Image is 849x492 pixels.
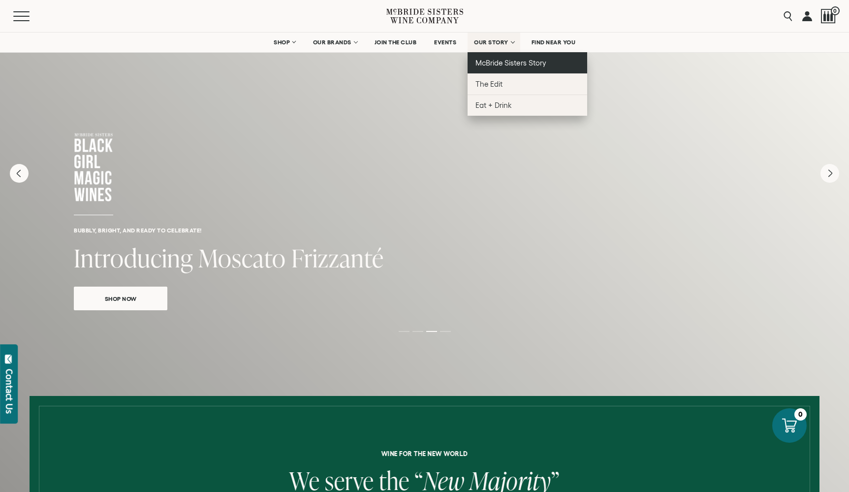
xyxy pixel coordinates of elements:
span: The Edit [475,80,503,88]
span: Frizzanté [291,241,384,275]
a: Shop Now [74,287,167,310]
li: Page dot 4 [440,331,451,332]
a: McBride Sisters Story [468,52,587,73]
span: JOIN THE CLUB [375,39,417,46]
a: Eat + Drink [468,95,587,116]
button: Next [820,164,839,183]
div: 0 [794,408,807,421]
span: EVENTS [434,39,456,46]
span: Eat + Drink [475,101,512,109]
span: Moscato [198,241,286,275]
span: McBride Sisters Story [475,59,546,67]
span: SHOP [274,39,290,46]
a: JOIN THE CLUB [368,33,423,52]
span: OUR BRANDS [313,39,351,46]
li: Page dot 1 [399,331,409,332]
button: Previous [10,164,29,183]
a: SHOP [267,33,302,52]
span: OUR STORY [474,39,508,46]
a: OUR BRANDS [307,33,363,52]
li: Page dot 3 [426,331,437,332]
div: Contact Us [4,369,14,414]
span: FIND NEAR YOU [532,39,576,46]
a: FIND NEAR YOU [525,33,582,52]
span: Introducing [74,241,193,275]
a: EVENTS [428,33,463,52]
a: OUR STORY [468,33,520,52]
h6: Wine for the new world [65,450,784,457]
li: Page dot 2 [412,331,423,332]
a: The Edit [468,73,587,95]
button: Mobile Menu Trigger [13,11,49,21]
span: Shop Now [88,293,154,304]
h6: Bubbly, bright, and ready to celebrate! [74,227,775,233]
span: 0 [831,6,840,15]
